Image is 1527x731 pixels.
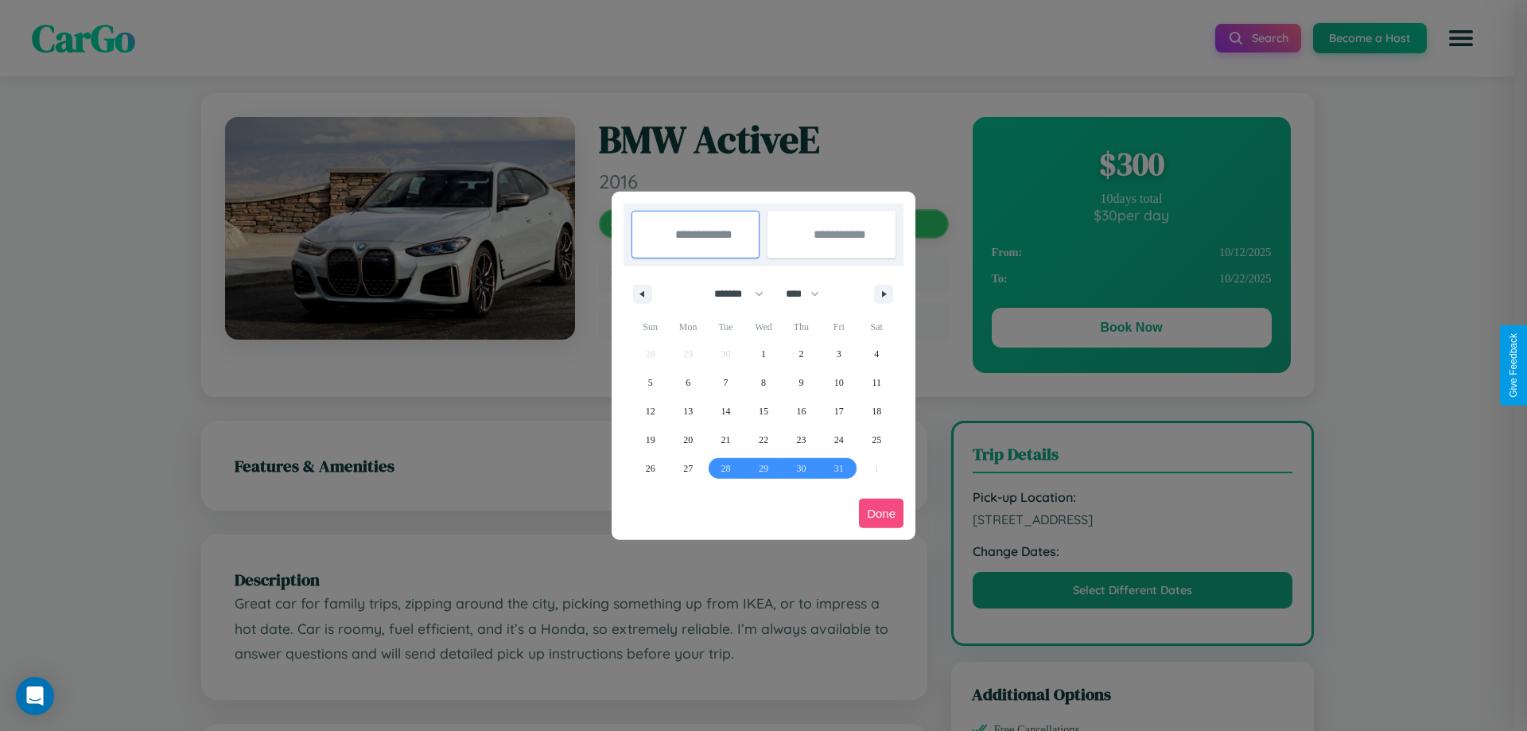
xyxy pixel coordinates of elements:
[686,368,690,397] span: 6
[744,368,782,397] button: 8
[858,314,896,340] span: Sat
[820,340,857,368] button: 3
[744,426,782,454] button: 22
[874,340,879,368] span: 4
[744,397,782,426] button: 15
[759,426,768,454] span: 22
[744,340,782,368] button: 1
[858,368,896,397] button: 11
[783,314,820,340] span: Thu
[872,368,881,397] span: 11
[759,454,768,483] span: 29
[872,426,881,454] span: 25
[761,368,766,397] span: 8
[837,340,841,368] span: 3
[721,426,731,454] span: 21
[744,314,782,340] span: Wed
[707,368,744,397] button: 7
[724,368,729,397] span: 7
[669,368,706,397] button: 6
[1508,333,1519,398] div: Give Feedback
[646,454,655,483] span: 26
[858,340,896,368] button: 4
[834,426,844,454] span: 24
[761,340,766,368] span: 1
[820,426,857,454] button: 24
[820,397,857,426] button: 17
[796,397,806,426] span: 16
[669,397,706,426] button: 13
[858,397,896,426] button: 18
[783,397,820,426] button: 16
[798,340,803,368] span: 2
[783,454,820,483] button: 30
[796,426,806,454] span: 23
[721,454,731,483] span: 28
[683,454,693,483] span: 27
[721,397,731,426] span: 14
[820,314,857,340] span: Fri
[646,426,655,454] span: 19
[783,368,820,397] button: 9
[820,454,857,483] button: 31
[744,454,782,483] button: 29
[834,368,844,397] span: 10
[631,368,669,397] button: 5
[834,454,844,483] span: 31
[683,397,693,426] span: 13
[707,397,744,426] button: 14
[759,397,768,426] span: 15
[669,426,706,454] button: 20
[858,426,896,454] button: 25
[631,397,669,426] button: 12
[669,314,706,340] span: Mon
[834,397,844,426] span: 17
[631,454,669,483] button: 26
[859,499,903,528] button: Done
[707,426,744,454] button: 21
[16,677,54,715] div: Open Intercom Messenger
[798,368,803,397] span: 9
[796,454,806,483] span: 30
[669,454,706,483] button: 27
[783,340,820,368] button: 2
[820,368,857,397] button: 10
[683,426,693,454] span: 20
[631,426,669,454] button: 19
[872,397,881,426] span: 18
[631,314,669,340] span: Sun
[648,368,653,397] span: 5
[646,397,655,426] span: 12
[707,454,744,483] button: 28
[783,426,820,454] button: 23
[707,314,744,340] span: Tue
